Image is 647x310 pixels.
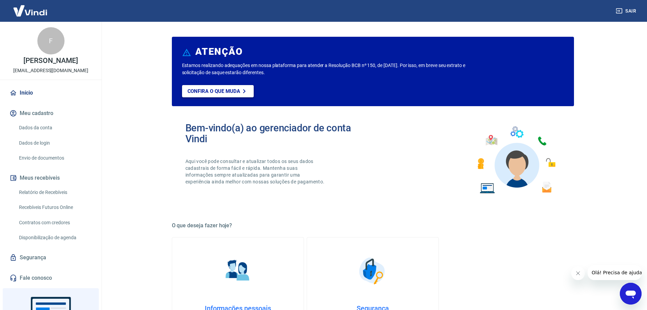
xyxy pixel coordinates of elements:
span: Olá! Precisa de ajuda? [4,5,57,10]
a: Dados da conta [16,121,93,135]
p: [EMAIL_ADDRESS][DOMAIN_NAME] [13,67,88,74]
a: Início [8,85,93,100]
a: Contratos com credores [16,216,93,230]
img: Informações pessoais [221,254,255,288]
a: Recebíveis Futuros Online [16,200,93,214]
h6: ATENÇÃO [195,48,242,55]
a: Envio de documentos [16,151,93,165]
iframe: Mensagem da empresa [588,265,642,280]
p: Confira o que muda [187,88,240,94]
button: Meu cadastro [8,106,93,121]
a: Confira o que muda [182,85,254,97]
a: Dados de login [16,136,93,150]
button: Meus recebíveis [8,170,93,185]
a: Disponibilização de agenda [16,231,93,245]
h5: O que deseja fazer hoje? [172,222,574,229]
img: Vindi [8,0,52,21]
a: Relatório de Recebíveis [16,185,93,199]
iframe: Botão para abrir a janela de mensagens [620,283,642,305]
button: Sair [614,5,639,17]
h2: Bem-vindo(a) ao gerenciador de conta Vindi [185,123,373,144]
iframe: Fechar mensagem [571,266,585,280]
a: Segurança [8,250,93,265]
p: [PERSON_NAME] [23,57,78,64]
a: Fale conosco [8,271,93,285]
div: F [37,27,65,54]
img: Imagem de um avatar masculino com diversos icones exemplificando as funcionalidades do gerenciado... [471,123,560,198]
p: Estamos realizando adequações em nossa plataforma para atender a Resolução BCB nº 150, de [DATE].... [182,62,487,76]
img: Segurança [356,254,390,288]
p: Aqui você pode consultar e atualizar todos os seus dados cadastrais de forma fácil e rápida. Mant... [185,158,326,185]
